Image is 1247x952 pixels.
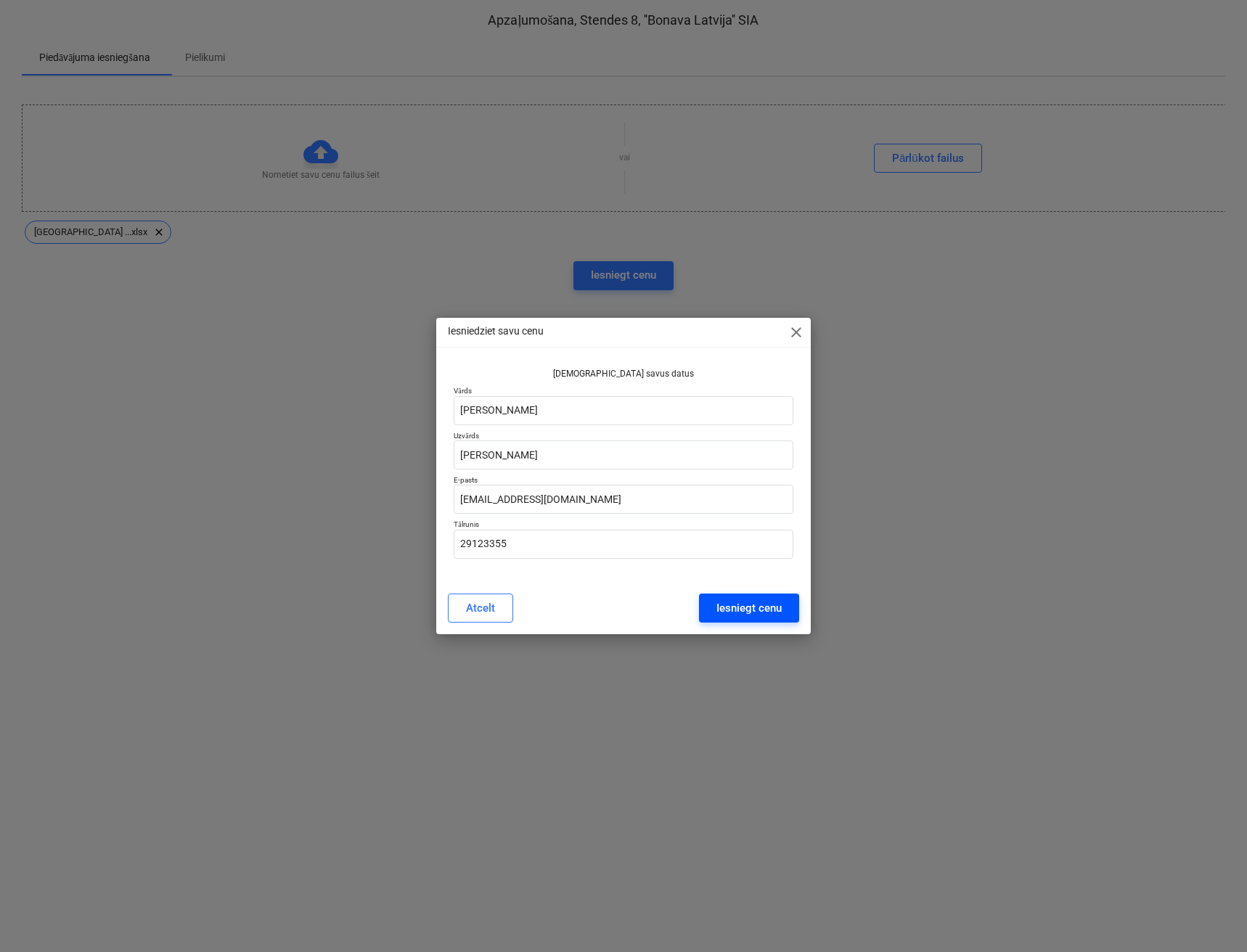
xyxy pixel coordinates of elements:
[448,594,513,623] button: Atcelt
[454,475,793,485] p: E-pasts
[466,599,495,617] div: Atcelt
[454,520,793,529] p: Tālrunis
[716,599,782,617] div: Iesniegt cenu
[699,594,799,623] button: Iesniegt cenu
[448,324,544,339] p: Iesniedziet savu cenu
[454,368,793,380] p: [DEMOGRAPHIC_DATA] savus datus
[454,431,793,440] p: Uzvārds
[454,386,793,395] p: Vārds
[788,324,805,341] span: close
